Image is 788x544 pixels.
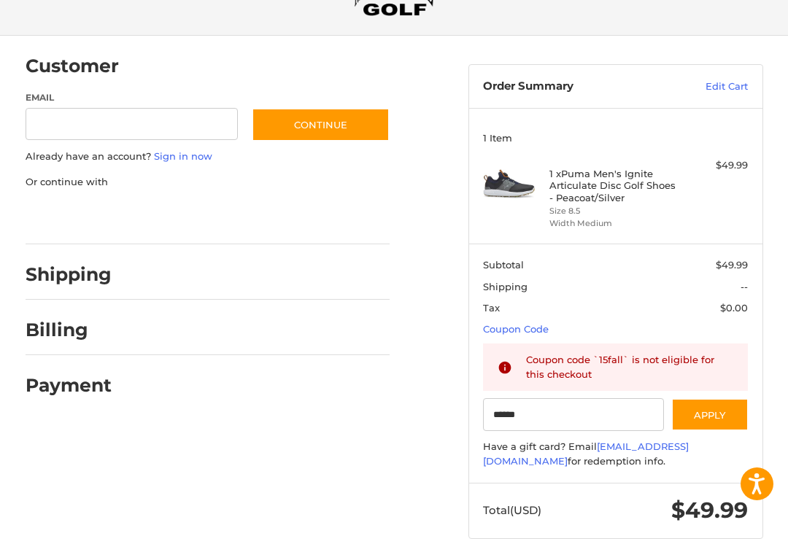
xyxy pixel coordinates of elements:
span: -- [741,281,748,292]
a: Coupon Code [483,323,549,335]
div: Coupon code `15fall` is not eligible for this checkout [526,353,733,381]
h2: Payment [26,374,112,397]
button: Continue [252,108,390,141]
button: Apply [671,398,749,431]
h4: 1 x Puma Men's Ignite Articulate Disc Golf Shoes - Peacoat/Silver [549,168,679,203]
span: $0.00 [720,302,748,314]
iframe: PayPal-paylater [144,203,254,230]
span: Tax [483,302,500,314]
span: Total (USD) [483,503,541,517]
h2: Billing [26,319,111,341]
span: Subtotal [483,259,524,271]
span: $49.99 [716,259,748,271]
p: Already have an account? [26,149,390,164]
div: Have a gift card? Email for redemption info. [483,440,748,468]
h2: Customer [26,55,119,77]
iframe: PayPal-paypal [20,203,130,230]
a: Sign in now [154,150,212,162]
iframe: PayPal-venmo [268,203,377,230]
h3: Order Summary [483,79,663,94]
label: Email [26,91,238,104]
span: Shipping [483,281,528,292]
h2: Shipping [26,263,112,286]
li: Width Medium [549,217,679,230]
span: $49.99 [671,497,748,524]
h3: 1 Item [483,132,748,144]
div: $49.99 [681,158,748,173]
li: Size 8.5 [549,205,679,217]
a: Edit Cart [663,79,748,94]
p: Or continue with [26,175,390,190]
input: Gift Certificate or Coupon Code [483,398,664,431]
a: [EMAIL_ADDRESS][DOMAIN_NAME] [483,440,689,467]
